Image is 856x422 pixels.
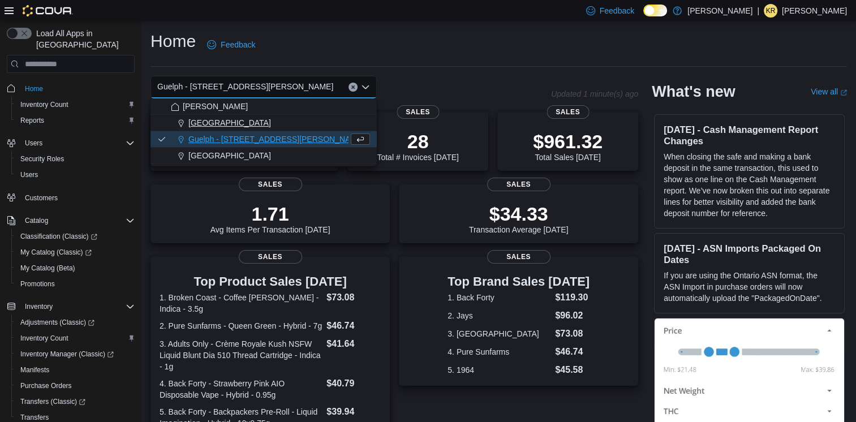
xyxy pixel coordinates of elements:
[11,330,139,346] button: Inventory Count
[487,178,550,191] span: Sales
[160,378,322,401] dt: 4. Back Forty - Strawberry Pink AIO Disposable Vape - Hybrid - 0.95g
[25,302,53,311] span: Inventory
[11,151,139,167] button: Security Roles
[16,114,135,127] span: Reports
[20,279,55,288] span: Promotions
[25,84,43,93] span: Home
[160,292,322,315] dt: 1. Broken Coast - Coffee [PERSON_NAME] - Indica - 3.5g
[16,347,135,361] span: Inventory Manager (Classic)
[16,230,135,243] span: Classification (Classic)
[20,82,48,96] a: Home
[20,170,38,179] span: Users
[16,363,54,377] a: Manifests
[16,168,42,182] a: Users
[2,213,139,229] button: Catalog
[361,83,370,92] button: Close list of options
[448,328,550,339] dt: 3. [GEOGRAPHIC_DATA]
[11,229,139,244] a: Classification (Classic)
[11,260,139,276] button: My Catalog (Beta)
[25,216,48,225] span: Catalog
[11,276,139,292] button: Promotions
[16,152,135,166] span: Security Roles
[555,291,590,304] dd: $119.30
[11,97,139,113] button: Inventory Count
[326,405,381,419] dd: $39.94
[20,136,47,150] button: Users
[2,135,139,151] button: Users
[20,264,75,273] span: My Catalog (Beta)
[150,30,196,53] h1: Home
[757,4,759,18] p: |
[11,113,139,128] button: Reports
[16,261,135,275] span: My Catalog (Beta)
[377,130,458,162] div: Total # Invoices [DATE]
[23,5,73,16] img: Cova
[448,310,550,321] dt: 2. Jays
[25,193,58,203] span: Customers
[16,379,135,393] span: Purchase Orders
[20,300,57,313] button: Inventory
[533,130,603,153] p: $961.32
[2,299,139,315] button: Inventory
[20,413,49,422] span: Transfers
[652,83,735,101] h2: What's new
[20,191,135,205] span: Customers
[20,381,72,390] span: Purchase Orders
[600,5,634,16] span: Feedback
[188,150,271,161] span: [GEOGRAPHIC_DATA]
[16,277,59,291] a: Promotions
[183,101,248,112] span: [PERSON_NAME]
[20,248,92,257] span: My Catalog (Classic)
[20,300,135,313] span: Inventory
[326,291,381,304] dd: $73.08
[20,318,94,327] span: Adjustments (Classic)
[782,4,847,18] p: [PERSON_NAME]
[11,167,139,183] button: Users
[20,214,53,227] button: Catalog
[20,136,135,150] span: Users
[20,116,44,125] span: Reports
[643,5,667,16] input: Dark Mode
[11,378,139,394] button: Purchase Orders
[16,230,102,243] a: Classification (Classic)
[11,394,139,410] a: Transfers (Classic)
[16,246,135,259] span: My Catalog (Classic)
[533,130,603,162] div: Total Sales [DATE]
[397,105,439,119] span: Sales
[551,89,638,98] p: Updated 1 minute(s) ago
[32,28,135,50] span: Load All Apps in [GEOGRAPHIC_DATA]
[16,316,99,329] a: Adjustments (Classic)
[448,364,550,376] dt: 5. 1964
[210,203,330,225] p: 1.71
[469,203,569,225] p: $34.33
[210,203,330,234] div: Avg Items Per Transaction [DATE]
[150,98,377,115] button: [PERSON_NAME]
[20,334,68,343] span: Inventory Count
[11,362,139,378] button: Manifests
[16,98,135,111] span: Inventory Count
[555,309,590,322] dd: $96.02
[555,327,590,341] dd: $73.08
[239,250,302,264] span: Sales
[664,151,835,219] p: When closing the safe and making a bank deposit in the same transaction, this used to show as one...
[349,83,358,92] button: Clear input
[326,337,381,351] dd: $41.64
[16,114,49,127] a: Reports
[547,105,589,119] span: Sales
[16,331,135,345] span: Inventory Count
[448,275,590,288] h3: Top Brand Sales [DATE]
[664,124,835,147] h3: [DATE] - Cash Management Report Changes
[555,363,590,377] dd: $45.58
[16,246,96,259] a: My Catalog (Classic)
[16,331,73,345] a: Inventory Count
[16,152,68,166] a: Security Roles
[20,191,62,205] a: Customers
[239,178,302,191] span: Sales
[20,365,49,374] span: Manifests
[16,395,135,408] span: Transfers (Classic)
[150,148,377,164] button: [GEOGRAPHIC_DATA]
[664,243,835,265] h3: [DATE] - ASN Imports Packaged On Dates
[160,338,322,372] dt: 3. Adults Only - Crème Royale Kush NSFW Liquid Blunt Dia 510 Thread Cartridge - Indica - 1g
[16,98,73,111] a: Inventory Count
